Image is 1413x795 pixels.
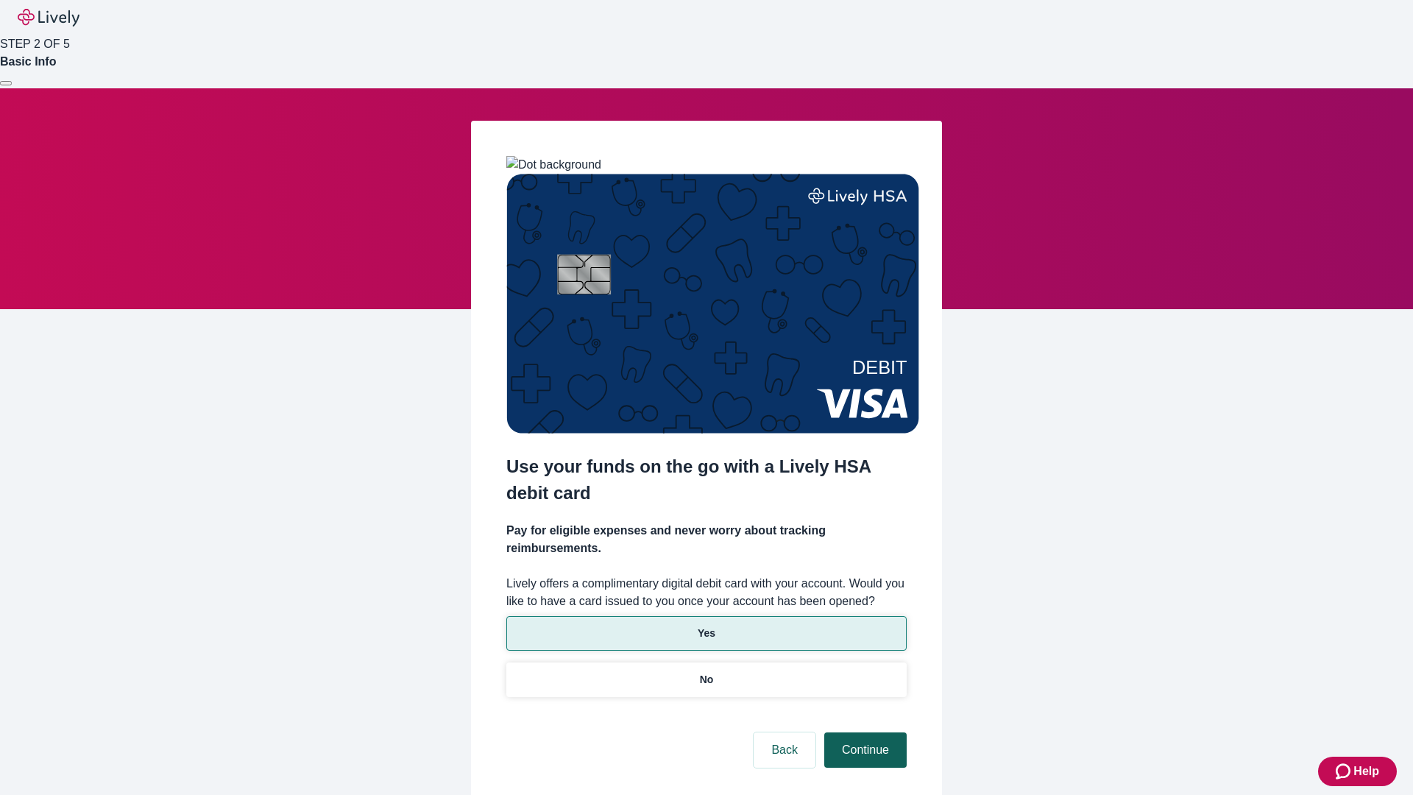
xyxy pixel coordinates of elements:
[1353,763,1379,780] span: Help
[1336,763,1353,780] svg: Zendesk support icon
[506,522,907,557] h4: Pay for eligible expenses and never worry about tracking reimbursements.
[698,626,715,641] p: Yes
[506,575,907,610] label: Lively offers a complimentary digital debit card with your account. Would you like to have a card...
[18,9,79,26] img: Lively
[506,616,907,651] button: Yes
[1318,757,1397,786] button: Zendesk support iconHelp
[506,662,907,697] button: No
[700,672,714,688] p: No
[824,732,907,768] button: Continue
[506,453,907,506] h2: Use your funds on the go with a Lively HSA debit card
[754,732,815,768] button: Back
[506,174,919,434] img: Debit card
[506,156,601,174] img: Dot background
